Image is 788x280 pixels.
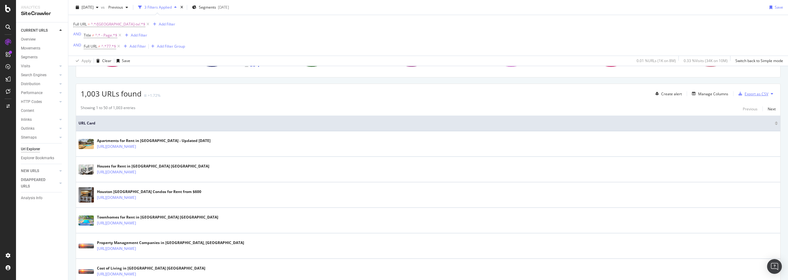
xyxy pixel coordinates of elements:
button: Save [114,56,130,66]
div: Property Management Companies in [GEOGRAPHIC_DATA], [GEOGRAPHIC_DATA] [97,240,244,246]
a: [URL][DOMAIN_NAME] [97,271,136,277]
div: SiteCrawler [21,10,63,17]
div: Visits [21,63,30,69]
a: [URL][DOMAIN_NAME] [97,246,136,252]
div: Explorer Bookmarks [21,155,54,161]
div: Apartments for Rent in [GEOGRAPHIC_DATA] - Updated [DATE] [97,138,211,144]
button: Switch back to Simple mode [733,56,783,66]
a: Explorer Bookmarks [21,155,64,161]
a: [URL][DOMAIN_NAME] [97,144,136,150]
a: CURRENT URLS [21,27,58,34]
img: main image [78,269,94,274]
span: Segments [199,5,216,10]
div: [DATE] [218,5,229,10]
div: Open Intercom Messenger [767,259,782,274]
span: Previous [106,5,123,10]
div: Sitemaps [21,134,37,141]
button: Previous [106,2,131,12]
img: main image [78,164,94,175]
img: main image [78,215,94,226]
div: Create alert [661,91,682,97]
div: Content [21,108,34,114]
button: Save [767,2,783,12]
div: Inlinks [21,116,32,123]
span: = [88,22,90,27]
text: 1/2 [250,63,255,67]
a: Url Explorer [21,146,64,152]
div: Add Filter [131,33,147,38]
button: Add Filter [151,21,175,28]
button: Manage Columns [689,90,728,97]
img: main image [78,139,94,149]
div: 0.01 % URLs ( 1K on 8M ) [637,58,676,63]
div: Export as CSV [745,91,768,97]
div: Showing 1 to 50 of 1,003 entries [81,105,135,112]
img: Equal [144,95,147,97]
div: Apply [82,58,91,63]
span: ≠ [92,33,94,38]
span: Title [84,33,91,38]
div: Search Engines [21,72,46,78]
button: Previous [743,105,758,112]
div: Manage Columns [698,91,728,97]
a: DISAPPEARED URLS [21,177,58,190]
div: A chart. [180,19,276,73]
span: URL Card [78,120,773,126]
button: Export as CSV [736,89,768,99]
button: [DATE] [73,2,101,12]
div: Overview [21,36,36,43]
div: CURRENT URLS [21,27,48,34]
button: Clear [94,56,111,66]
span: ≠ [98,44,100,49]
div: Add Filter Group [157,44,185,49]
div: Cost of Living in [GEOGRAPHIC_DATA] [GEOGRAPHIC_DATA] [97,266,205,271]
a: Performance [21,90,58,96]
div: Analysis Info [21,195,42,201]
div: 0.33 % Visits ( 34K on 10M ) [684,58,728,63]
a: Movements [21,45,64,52]
img: main image [78,244,94,248]
div: Townhomes for Rent in [GEOGRAPHIC_DATA] [GEOGRAPHIC_DATA] [97,215,218,220]
a: Overview [21,36,64,43]
div: Save [122,58,130,63]
a: Outlinks [21,125,58,132]
a: Search Engines [21,72,58,78]
div: Save [775,5,783,10]
button: Next [768,105,776,112]
div: DISAPPEARED URLS [21,177,52,190]
div: A chart. [280,19,376,73]
div: Switch back to Simple mode [735,58,783,63]
a: Segments [21,54,64,61]
span: ^.* - Page.*$ [95,31,117,40]
div: Next [768,106,776,112]
div: +1.72% [148,93,160,98]
a: Analysis Info [21,195,64,201]
button: AND [73,42,81,48]
span: vs [101,5,106,10]
div: Movements [21,45,40,52]
button: AND [73,31,81,37]
div: times [179,4,184,10]
button: Apply [73,56,91,66]
a: Sitemaps [21,134,58,141]
div: HTTP Codes [21,99,42,105]
div: Segments [21,54,38,61]
div: A chart. [480,19,576,73]
button: 3 Filters Applied [136,2,179,12]
img: main image [78,187,94,203]
button: Segments[DATE] [190,2,231,12]
span: ^.*/[GEOGRAPHIC_DATA]-tx/.*$ [91,20,145,29]
span: Full URL [84,44,97,49]
div: A chart. [380,19,476,73]
div: A chart. [679,19,775,73]
div: Add Filter [159,22,175,27]
div: 3 Filters Applied [144,5,172,10]
div: Previous [743,106,758,112]
div: A chart. [81,19,177,73]
div: Clear [102,58,111,63]
a: [URL][DOMAIN_NAME] [97,169,136,175]
button: Add Filter [121,43,146,50]
div: Houses for Rent in [GEOGRAPHIC_DATA] [GEOGRAPHIC_DATA] [97,164,209,169]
